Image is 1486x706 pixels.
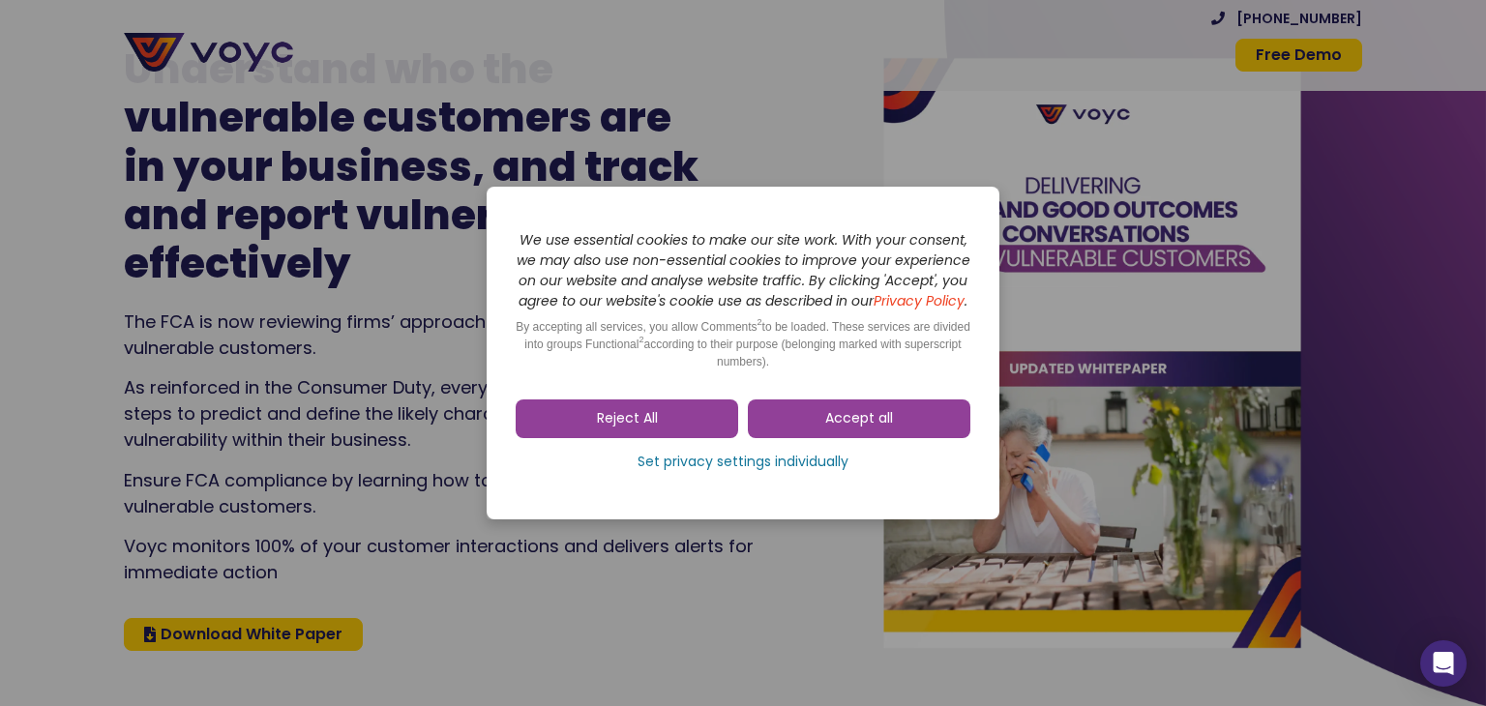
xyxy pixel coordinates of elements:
a: Privacy Policy [874,291,965,310]
a: Set privacy settings individually [516,448,970,477]
div: Open Intercom Messenger [1420,640,1467,687]
span: Accept all [825,409,893,428]
span: Reject All [597,409,658,428]
a: Reject All [516,399,738,438]
sup: 2 [639,335,643,344]
sup: 2 [758,317,762,327]
a: Accept all [748,399,970,438]
span: Set privacy settings individually [638,453,848,472]
span: By accepting all services, you allow Comments to be loaded. These services are divided into group... [516,320,970,368]
i: We use essential cookies to make our site work. With your consent, we may also use non-essential ... [517,230,970,310]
